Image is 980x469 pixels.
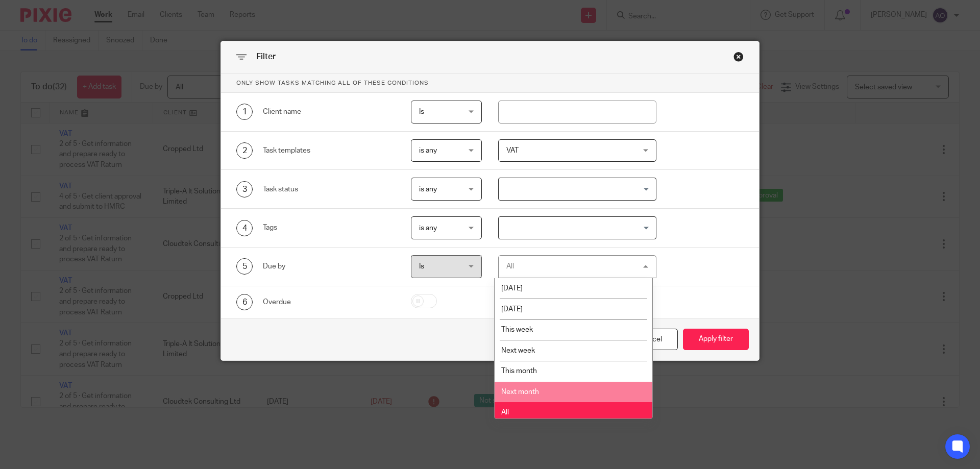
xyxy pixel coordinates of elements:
[498,178,657,201] div: Search for option
[263,184,395,194] div: Task status
[501,347,535,354] span: Next week
[236,294,253,310] div: 6
[236,104,253,120] div: 1
[501,326,533,333] span: This week
[263,261,395,271] div: Due by
[498,216,657,239] div: Search for option
[419,147,437,154] span: is any
[506,147,519,154] span: VAT
[419,108,424,115] span: Is
[506,263,514,270] div: All
[501,306,523,313] span: [DATE]
[263,223,395,233] div: Tags
[419,186,437,193] span: is any
[683,329,749,351] button: Apply filter
[419,225,437,232] span: is any
[501,285,523,292] span: [DATE]
[236,258,253,275] div: 5
[256,53,276,61] span: Filter
[263,297,395,307] div: Overdue
[500,219,651,237] input: Search for option
[263,145,395,156] div: Task templates
[419,263,424,270] span: Is
[236,142,253,159] div: 2
[500,180,651,198] input: Search for option
[221,73,759,93] p: Only show tasks matching all of these conditions
[501,388,539,396] span: Next month
[501,367,537,375] span: This month
[263,107,395,117] div: Client name
[236,181,253,198] div: 3
[236,220,253,236] div: 4
[501,409,509,416] span: All
[733,52,744,62] div: Close this dialog window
